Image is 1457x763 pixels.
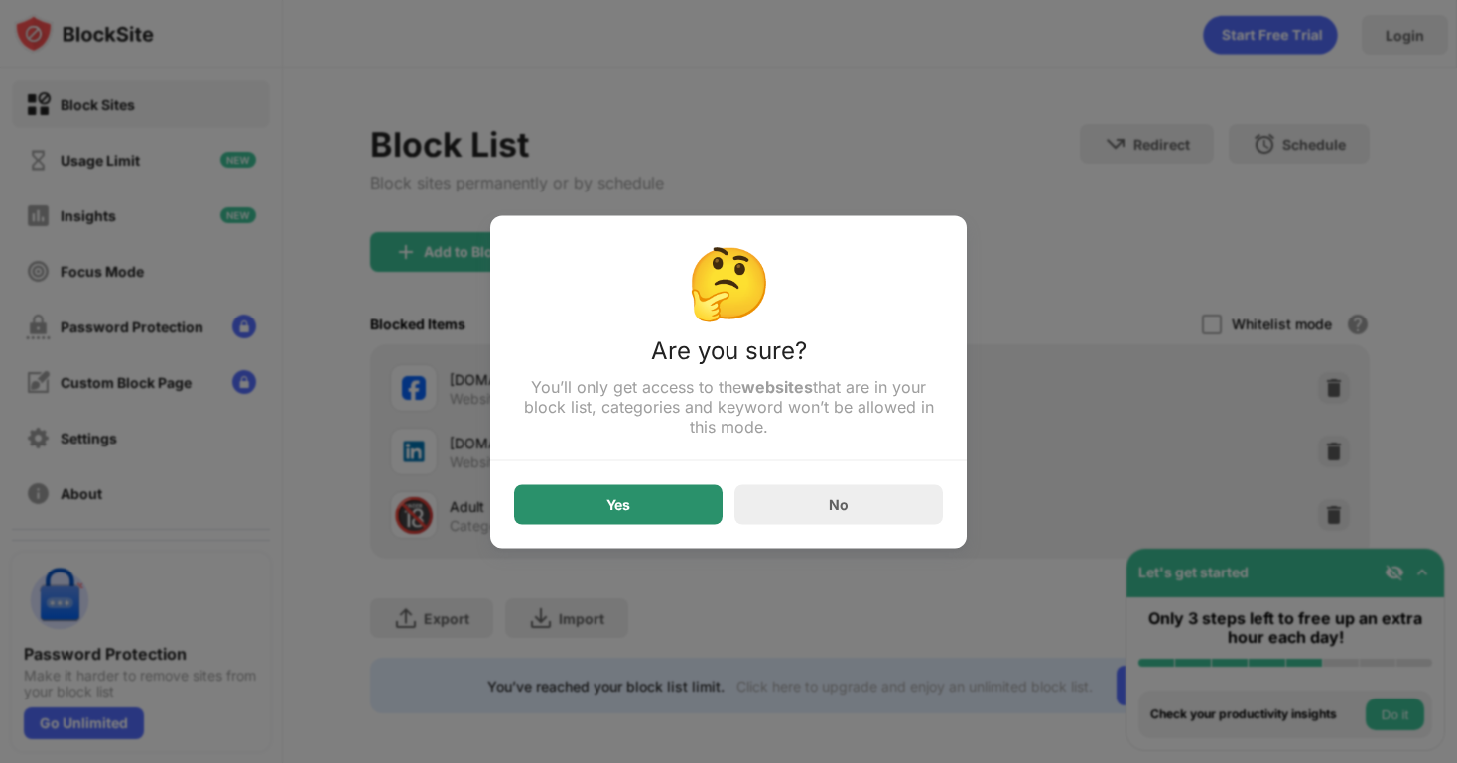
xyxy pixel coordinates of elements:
[829,496,849,513] div: No
[514,239,943,323] div: 🤔
[514,376,943,436] div: You’ll only get access to the that are in your block list, categories and keyword won’t be allowe...
[606,496,630,512] div: Yes
[514,335,943,376] div: Are you sure?
[741,376,813,396] strong: websites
